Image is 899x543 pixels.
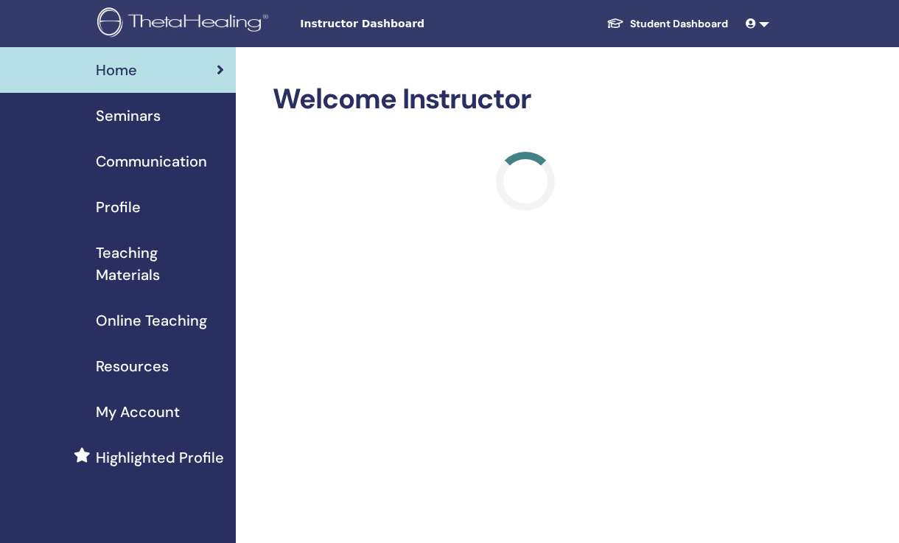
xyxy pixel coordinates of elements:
span: Teaching Materials [96,242,224,286]
span: Online Teaching [96,309,207,332]
span: Resources [96,355,169,377]
span: Seminars [96,105,161,127]
span: Instructor Dashboard [300,16,521,32]
span: Highlighted Profile [96,446,224,469]
span: My Account [96,401,180,423]
span: Profile [96,196,141,218]
img: graduation-cap-white.svg [606,17,624,29]
h2: Welcome Instructor [273,83,777,116]
img: logo.png [97,7,273,41]
a: Student Dashboard [595,10,740,38]
span: Communication [96,150,207,172]
span: Home [96,59,137,81]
